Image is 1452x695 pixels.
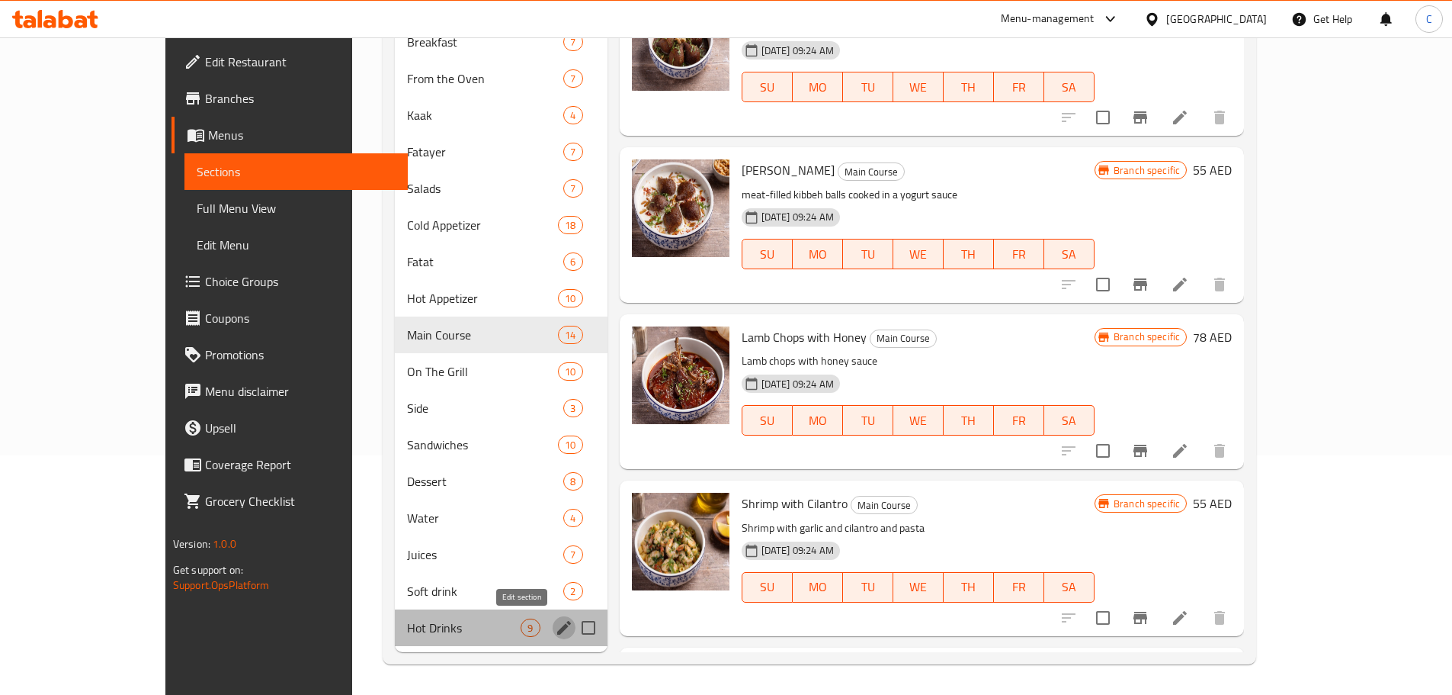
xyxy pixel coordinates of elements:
[1201,266,1238,303] button: delete
[1122,266,1159,303] button: Branch-specific-item
[799,76,837,98] span: MO
[632,159,729,257] img: Kibbeh Bel Laban
[1050,243,1088,265] span: SA
[563,582,582,600] div: items
[1050,76,1088,98] span: SA
[799,410,837,432] span: MO
[205,382,396,401] span: Menu disclaimer
[843,72,893,102] button: TU
[950,243,988,265] span: TH
[564,145,582,159] span: 7
[564,35,582,50] span: 7
[899,76,938,98] span: WE
[171,410,408,446] a: Upsell
[748,410,787,432] span: SU
[184,227,408,263] a: Edit Menu
[994,239,1044,269] button: FR
[1044,72,1095,102] button: SA
[1000,76,1038,98] span: FR
[171,43,408,80] a: Edit Restaurant
[563,545,582,564] div: items
[395,243,607,280] div: Fatat6
[395,573,607,610] div: Soft drink2
[899,243,938,265] span: WE
[407,179,563,198] span: Salads
[742,326,867,349] span: Lamb Chops with Honey
[893,405,944,436] button: WE
[843,239,893,269] button: TU
[171,446,408,483] a: Coverage Report
[793,72,843,102] button: MO
[553,616,575,639] button: edit
[1122,99,1159,136] button: Branch-specific-item
[755,543,840,558] span: [DATE] 09:24 AM
[851,496,918,514] div: Main Course
[1122,600,1159,636] button: Branch-specific-item
[944,405,994,436] button: TH
[748,76,787,98] span: SU
[742,72,793,102] button: SU
[395,207,607,243] div: Cold Appetizer18
[395,500,607,536] div: Water4
[748,576,787,598] span: SU
[950,76,988,98] span: TH
[755,43,840,58] span: [DATE] 09:24 AM
[1001,10,1095,28] div: Menu-management
[559,218,582,233] span: 18
[1193,159,1232,181] h6: 55 AED
[870,330,936,347] span: Main Course
[563,69,582,88] div: items
[205,53,396,71] span: Edit Restaurant
[564,584,582,599] span: 2
[205,455,396,474] span: Coverage Report
[173,560,243,580] span: Get support on:
[742,492,848,515] span: Shrimp with Cilantro
[407,509,563,527] span: Water
[407,69,563,88] div: From the Oven
[1193,327,1232,348] h6: 78 AED
[1426,11,1432,27] span: C
[1050,410,1088,432] span: SA
[742,405,793,436] button: SU
[558,326,582,344] div: items
[407,289,558,307] span: Hot Appetizer
[407,472,563,491] div: Dessert
[407,253,563,271] span: Fatat
[1087,435,1119,467] span: Select to update
[173,534,210,554] span: Version:
[205,492,396,510] span: Grocery Checklist
[1122,433,1159,469] button: Branch-specific-item
[843,572,893,603] button: TU
[563,472,582,491] div: items
[632,327,729,424] img: Lamb Chops with Honey
[755,210,840,224] span: [DATE] 09:24 AM
[395,390,607,426] div: Side3
[1087,602,1119,634] span: Select to update
[395,170,607,207] div: Salads7
[1107,330,1186,344] span: Branch specific
[395,536,607,573] div: Juices7
[197,199,396,217] span: Full Menu View
[564,548,582,562] span: 7
[748,243,787,265] span: SU
[205,272,396,291] span: Choice Groups
[799,576,837,598] span: MO
[1107,497,1186,511] span: Branch specific
[563,143,582,161] div: items
[793,572,843,603] button: MO
[742,159,835,182] span: [PERSON_NAME]
[1044,239,1095,269] button: SA
[407,106,563,124] span: Kaak
[564,108,582,123] span: 4
[994,405,1044,436] button: FR
[1201,433,1238,469] button: delete
[1044,572,1095,603] button: SA
[742,572,793,603] button: SU
[838,163,904,181] span: Main Course
[843,405,893,436] button: TU
[1000,576,1038,598] span: FR
[1193,493,1232,514] h6: 55 AED
[395,280,607,317] div: Hot Appetizer10
[171,263,408,300] a: Choice Groups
